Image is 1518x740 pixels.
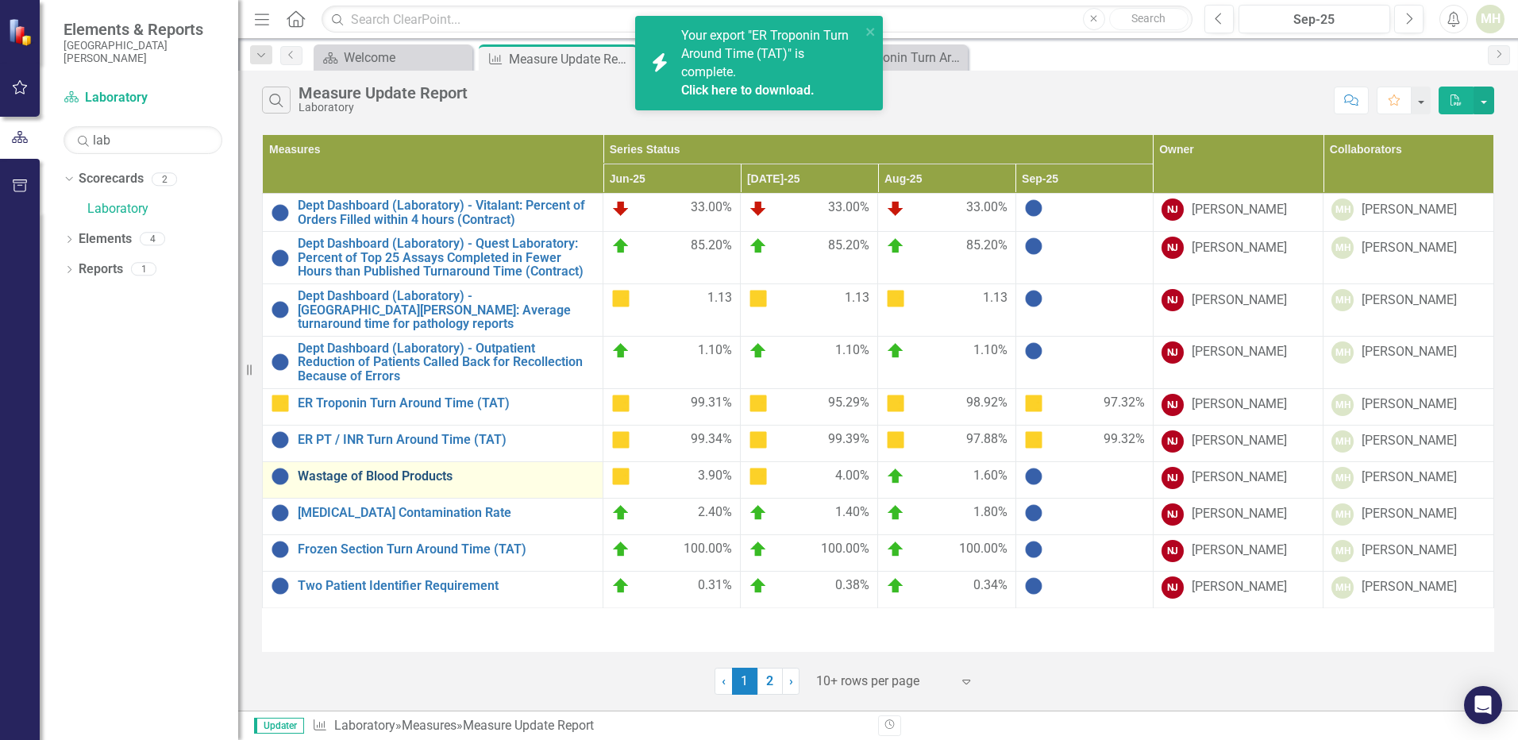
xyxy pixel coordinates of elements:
a: Laboratory [334,718,395,733]
img: On Target [611,341,630,360]
div: 1 [131,263,156,276]
div: [PERSON_NAME] [1362,201,1457,219]
span: 1.13 [845,289,869,308]
span: 1.10% [973,341,1008,360]
span: 3.90% [698,467,732,486]
img: No Information [1024,576,1043,595]
span: 1.60% [973,467,1008,486]
a: Elements [79,230,132,249]
img: On Target [611,237,630,256]
div: MH [1331,198,1354,221]
div: [PERSON_NAME] [1362,578,1457,596]
div: [PERSON_NAME] [1192,432,1287,450]
span: Elements & Reports [64,20,222,39]
span: 100.00% [821,540,869,559]
div: Laboratory [299,102,468,114]
img: On Target [611,503,630,522]
div: [PERSON_NAME] [1192,239,1287,257]
img: No Information [1024,540,1043,559]
div: [PERSON_NAME] [1362,395,1457,414]
td: Double-Click to Edit Right Click for Context Menu [263,571,603,607]
div: » » [312,717,866,735]
img: Caution [1024,430,1043,449]
img: On Target [749,341,768,360]
td: Double-Click to Edit Right Click for Context Menu [263,388,603,425]
img: Caution [1024,394,1043,413]
img: On Target [749,237,768,256]
div: Measure Update Report [299,84,468,102]
img: On Target [886,341,905,360]
span: 85.20% [828,237,869,256]
button: close [865,22,877,40]
a: Reports [79,260,123,279]
span: Your export "ER Troponin Turn Around Time (TAT)" is complete. [681,28,857,99]
div: [PERSON_NAME] [1192,578,1287,596]
div: [PERSON_NAME] [1192,291,1287,310]
input: Search ClearPoint... [322,6,1192,33]
span: 1.80% [973,503,1008,522]
a: Wastage of Blood Products [298,469,595,484]
span: › [789,673,793,688]
a: ER PT / INR Turn Around Time (TAT) [298,433,595,447]
span: 1.13 [707,289,732,308]
span: 85.20% [691,237,732,256]
div: [PERSON_NAME] [1362,239,1457,257]
span: ‹ [722,673,726,688]
div: [PERSON_NAME] [1362,468,1457,487]
div: Measure Update Report [463,718,594,733]
div: NJ [1162,289,1184,311]
div: [PERSON_NAME] [1362,505,1457,523]
img: On Target [886,540,905,559]
img: On Target [886,576,905,595]
div: MH [1331,540,1354,562]
span: 97.88% [966,430,1008,449]
div: MH [1331,430,1354,453]
img: No Information [271,203,290,222]
img: No Information [271,503,290,522]
div: [PERSON_NAME] [1192,201,1287,219]
img: Caution [749,430,768,449]
img: On Target [611,576,630,595]
a: Scorecards [79,170,144,188]
img: On Target [749,576,768,595]
img: On Target [886,237,905,256]
td: Double-Click to Edit Right Click for Context Menu [263,425,603,461]
img: No Information [1024,237,1043,256]
div: [PERSON_NAME] [1192,343,1287,361]
div: Measure Update Report [509,49,634,69]
span: 97.32% [1104,394,1145,413]
img: No Information [271,249,290,268]
span: 95.29% [828,394,869,413]
div: MH [1331,237,1354,259]
img: Caution [611,430,630,449]
span: 99.31% [691,394,732,413]
a: Two Patient Identifier Requirement [298,579,595,593]
td: Double-Click to Edit [741,283,878,336]
span: 0.31% [698,576,732,595]
span: 100.00% [684,540,732,559]
td: Double-Click to Edit [878,283,1015,336]
img: No Information [1024,503,1043,522]
div: NJ [1162,341,1184,364]
div: MH [1331,467,1354,489]
span: 100.00% [959,540,1008,559]
button: Sep-25 [1239,5,1390,33]
div: [PERSON_NAME] [1362,291,1457,310]
input: Search Below... [64,126,222,154]
div: [PERSON_NAME] [1192,505,1287,523]
div: NJ [1162,503,1184,526]
a: ER Troponin Turn Around Time (TAT) [298,396,595,410]
div: NJ [1162,540,1184,562]
div: MH [1331,289,1354,311]
button: MH [1476,5,1505,33]
td: Double-Click to Edit Right Click for Context Menu [263,498,603,534]
div: 2 [152,172,177,186]
a: [MEDICAL_DATA] Contamination Rate [298,506,595,520]
span: 1 [732,668,757,695]
img: On Target [886,467,905,486]
div: Sep-25 [1244,10,1385,29]
span: 0.38% [835,576,869,595]
img: Caution [886,394,905,413]
div: MH [1331,394,1354,416]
